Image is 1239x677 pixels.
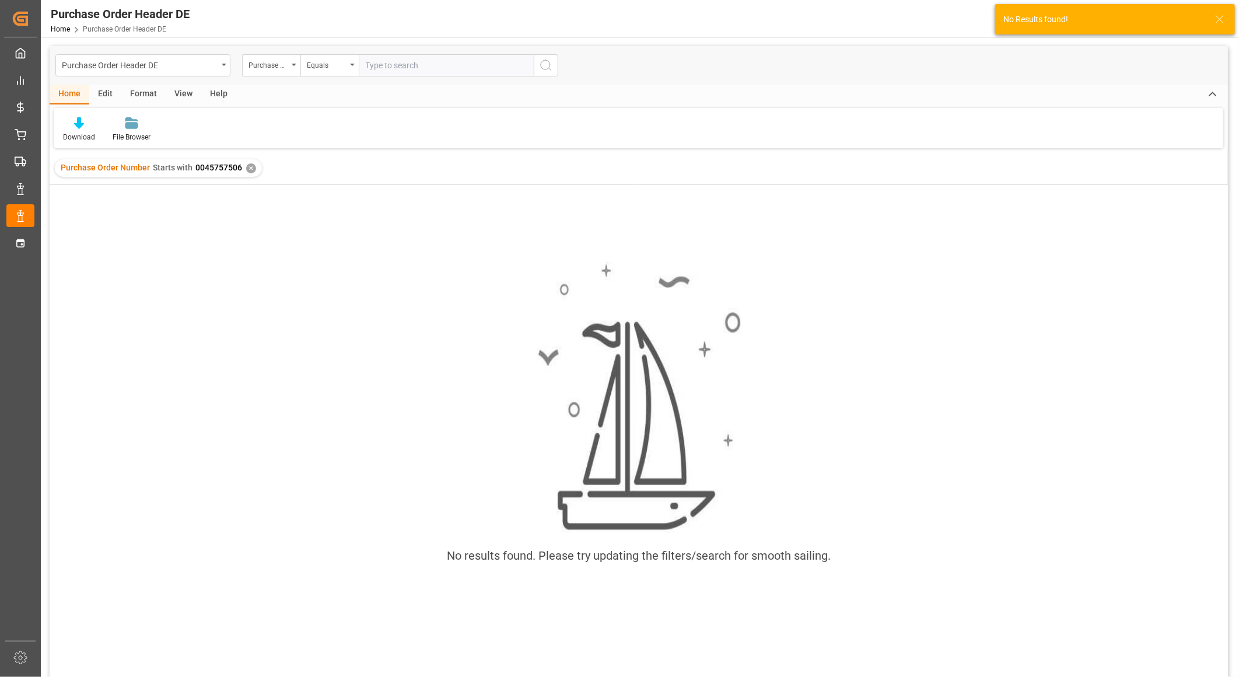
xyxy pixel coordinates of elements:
[201,85,236,104] div: Help
[55,54,230,76] button: open menu
[447,547,831,564] div: No results found. Please try updating the filters/search for smooth sailing.
[1003,13,1204,26] div: No Results found!
[51,5,190,23] div: Purchase Order Header DE
[537,262,741,533] img: smooth_sailing.jpeg
[63,132,95,142] div: Download
[195,163,242,172] span: 0045757506
[300,54,359,76] button: open menu
[534,54,558,76] button: search button
[166,85,201,104] div: View
[113,132,150,142] div: File Browser
[121,85,166,104] div: Format
[242,54,300,76] button: open menu
[62,57,218,72] div: Purchase Order Header DE
[359,54,534,76] input: Type to search
[61,163,150,172] span: Purchase Order Number
[249,57,288,71] div: Purchase Order Number
[246,163,256,173] div: ✕
[153,163,192,172] span: Starts with
[51,25,70,33] a: Home
[50,85,89,104] div: Home
[307,57,346,71] div: Equals
[89,85,121,104] div: Edit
